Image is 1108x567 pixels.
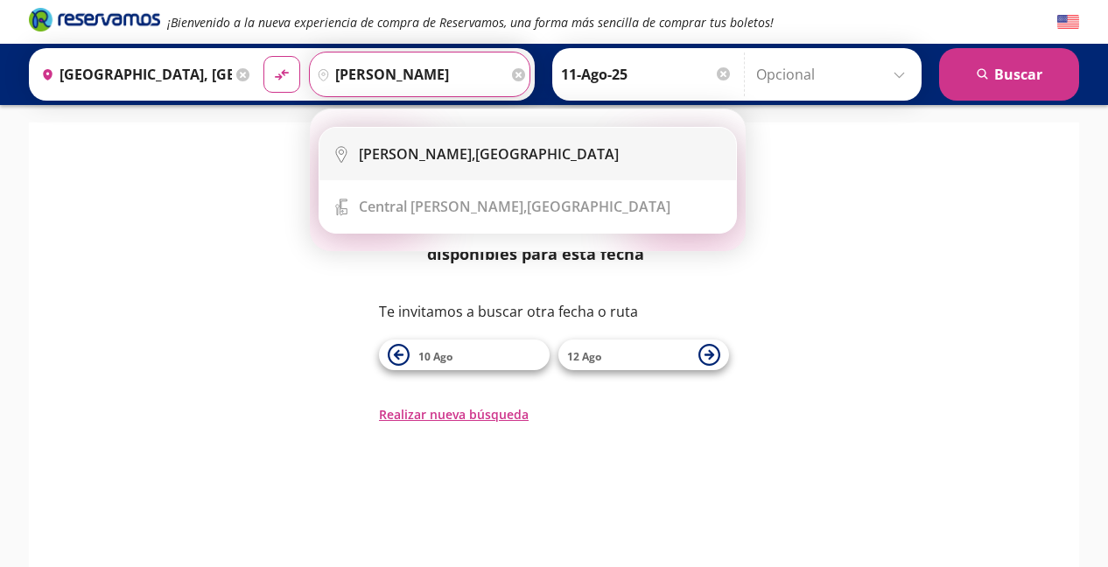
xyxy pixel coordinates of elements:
b: Central [PERSON_NAME], [359,197,527,216]
i: Brand Logo [29,6,160,32]
em: ¡Bienvenido a la nueva experiencia de compra de Reservamos, una forma más sencilla de comprar tus... [167,14,774,31]
input: Elegir Fecha [561,52,733,96]
button: 12 Ago [558,339,729,370]
a: Brand Logo [29,6,160,38]
input: Buscar Origen [34,52,232,96]
input: Buscar Destino [310,52,508,96]
p: Te invitamos a buscar otra fecha o ruta [379,301,729,322]
button: Realizar nueva búsqueda [379,405,529,423]
div: [GEOGRAPHIC_DATA] [359,197,670,216]
div: [GEOGRAPHIC_DATA] [359,144,619,164]
button: 10 Ago [379,339,550,370]
span: 10 Ago [418,349,452,364]
input: Opcional [756,52,913,96]
button: Buscar [939,48,1079,101]
b: [PERSON_NAME], [359,144,475,164]
span: 12 Ago [567,349,601,364]
button: English [1057,11,1079,33]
